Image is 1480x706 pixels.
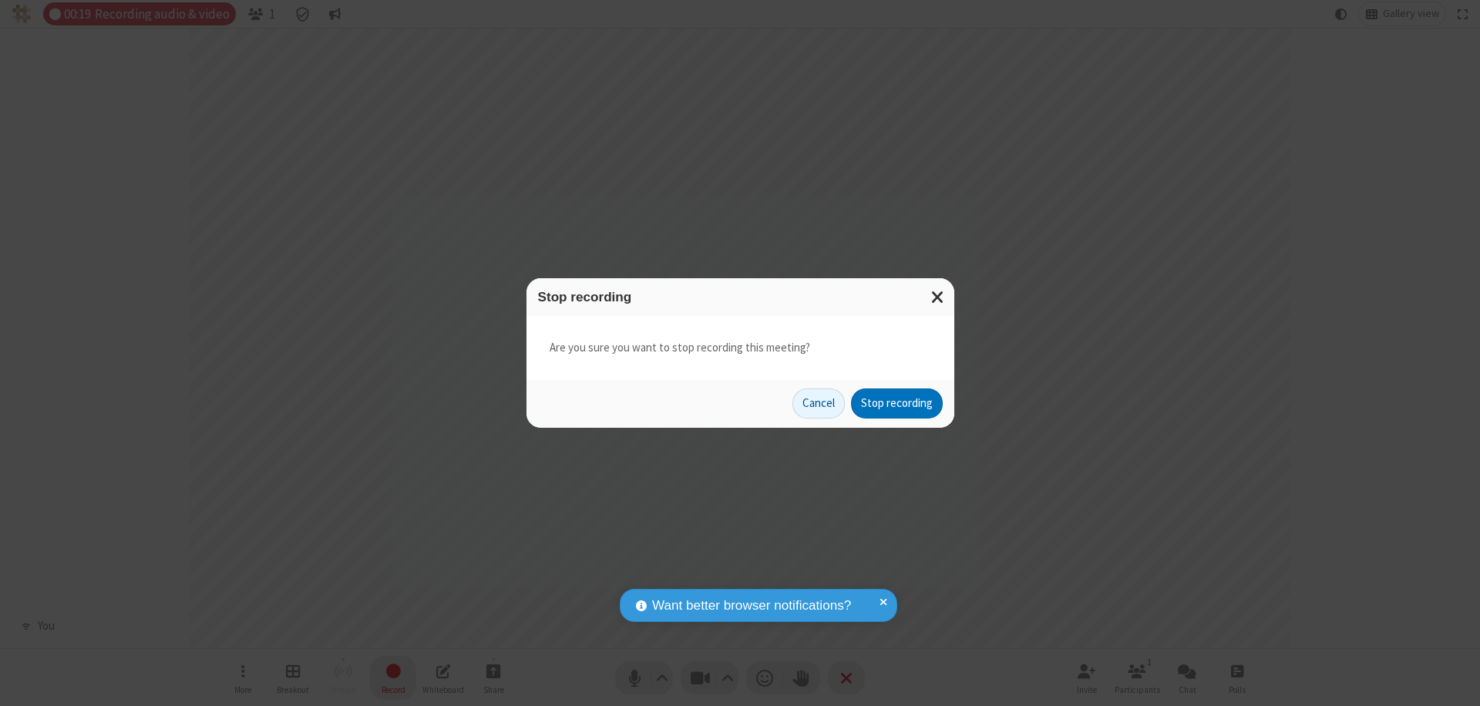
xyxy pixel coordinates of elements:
button: Cancel [792,388,845,419]
button: Close modal [922,278,954,316]
button: Stop recording [851,388,943,419]
span: Want better browser notifications? [652,596,851,616]
div: Are you sure you want to stop recording this meeting? [526,316,954,380]
h3: Stop recording [538,290,943,304]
